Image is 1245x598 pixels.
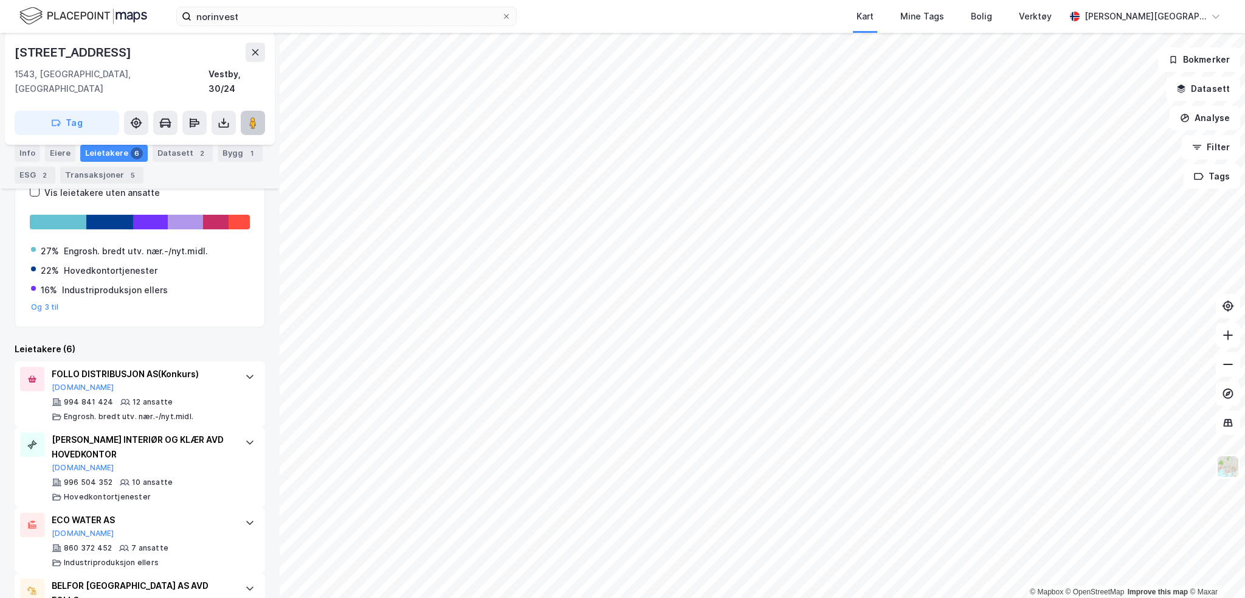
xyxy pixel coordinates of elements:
[41,283,57,297] div: 16%
[60,167,143,184] div: Transaksjoner
[64,543,112,553] div: 860 372 452
[15,342,265,356] div: Leietakere (6)
[1216,455,1240,478] img: Z
[80,145,148,162] div: Leietakere
[1170,106,1240,130] button: Analyse
[196,147,208,159] div: 2
[1128,588,1188,596] a: Improve this map
[1030,588,1063,596] a: Mapbox
[44,186,160,200] div: Vis leietakere uten ansatte
[246,147,258,159] div: 1
[64,412,193,422] div: Engrosh. bredt utv. nær.-/nyt.midl.
[971,9,992,24] div: Bolig
[45,145,75,162] div: Eiere
[133,397,173,407] div: 12 ansatte
[15,67,209,96] div: 1543, [GEOGRAPHIC_DATA], [GEOGRAPHIC_DATA]
[52,513,233,527] div: ECO WATER AS
[41,244,59,259] div: 27%
[15,145,40,162] div: Info
[15,111,119,135] button: Tag
[191,7,502,26] input: Søk på adresse, matrikkel, gårdeiere, leietakere eller personer
[38,169,50,181] div: 2
[1085,9,1206,24] div: [PERSON_NAME][GEOGRAPHIC_DATA]
[52,383,114,392] button: [DOMAIN_NAME]
[1184,540,1245,598] iframe: Chat Widget
[62,283,168,297] div: Industriproduksjon ellers
[1066,588,1125,596] a: OpenStreetMap
[132,478,173,487] div: 10 ansatte
[126,169,139,181] div: 5
[1182,135,1240,159] button: Filter
[1166,77,1240,101] button: Datasett
[15,43,134,62] div: [STREET_ADDRESS]
[19,5,147,27] img: logo.f888ab2527a4732fd821a326f86c7f29.svg
[64,263,157,278] div: Hovedkontortjenester
[64,558,159,568] div: Industriproduksjon ellers
[15,167,55,184] div: ESG
[52,529,114,538] button: [DOMAIN_NAME]
[900,9,944,24] div: Mine Tags
[1019,9,1052,24] div: Verktøy
[64,244,208,259] div: Engrosh. bredt utv. nær.-/nyt.midl.
[857,9,874,24] div: Kart
[1158,47,1240,72] button: Bokmerker
[52,463,114,473] button: [DOMAIN_NAME]
[52,433,233,462] div: [PERSON_NAME] INTERIØR OG KLÆR AVD HOVEDKONTOR
[131,147,143,159] div: 6
[64,478,112,487] div: 996 504 352
[52,367,233,381] div: FOLLO DISTRIBUSJON AS (Konkurs)
[153,145,213,162] div: Datasett
[31,302,59,312] button: Og 3 til
[218,145,263,162] div: Bygg
[209,67,265,96] div: Vestby, 30/24
[1184,164,1240,189] button: Tags
[41,263,59,278] div: 22%
[64,492,151,502] div: Hovedkontortjenester
[131,543,168,553] div: 7 ansatte
[1184,540,1245,598] div: Kontrollprogram for chat
[64,397,113,407] div: 994 841 424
